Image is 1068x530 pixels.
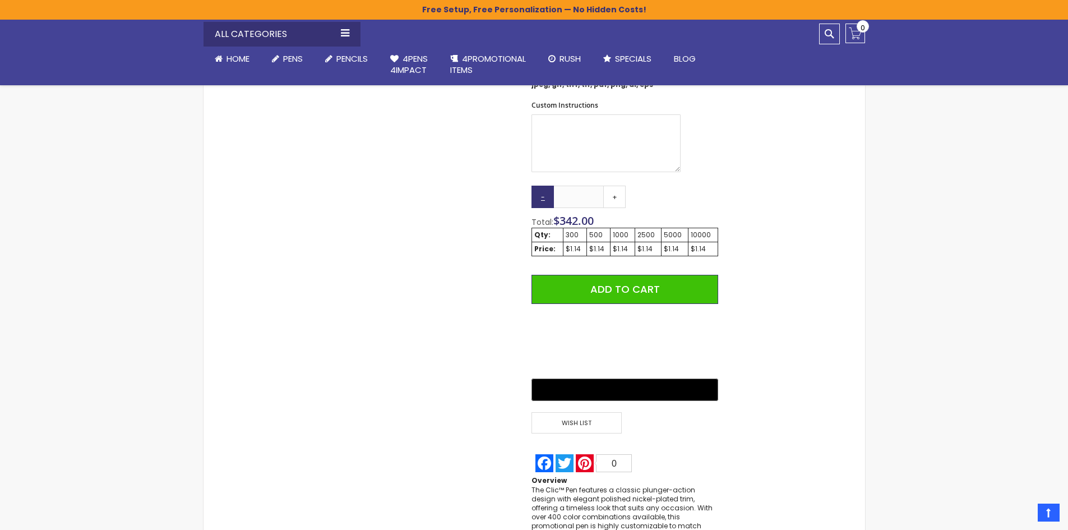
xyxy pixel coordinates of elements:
iframe: Reseñas de Clientes en Google [975,500,1068,530]
a: Twitter [554,454,575,472]
span: 0 [861,22,865,33]
span: Add to Cart [590,282,660,296]
div: $1.14 [637,245,659,254]
span: Blog [674,53,696,64]
a: Facebook [534,454,554,472]
span: Wish List [531,412,621,434]
a: 4PROMOTIONALITEMS [439,47,537,83]
div: 1000 [613,231,632,239]
div: 10000 [691,231,715,239]
span: Home [226,53,249,64]
span: 0 [612,459,617,468]
button: Add to Cart [531,275,718,304]
span: Total: [531,216,553,228]
span: 342.00 [560,213,594,228]
a: Home [204,47,261,71]
div: $1.14 [691,245,715,254]
a: - [531,186,554,208]
div: $1.14 [613,245,632,254]
strong: Price: [534,244,556,254]
a: Specials [592,47,663,71]
strong: Qty: [534,230,551,239]
div: All Categories [204,22,360,47]
button: Buy with GPay [531,379,718,401]
a: Blog [663,47,707,71]
div: 2500 [637,231,659,239]
a: + [603,186,626,208]
a: Wish List [531,412,625,434]
strong: Overview [531,476,567,485]
span: 4Pens 4impact [390,53,428,76]
span: Specials [615,53,651,64]
a: Pencils [314,47,379,71]
span: Pens [283,53,303,64]
div: $1.14 [566,245,584,254]
a: Pens [261,47,314,71]
a: 4Pens4impact [379,47,439,83]
a: Rush [537,47,592,71]
span: 4PROMOTIONAL ITEMS [450,53,526,76]
span: Custom Instructions [531,100,598,110]
div: 300 [566,231,584,239]
div: 5000 [664,231,686,239]
div: 500 [589,231,608,239]
div: $1.14 [589,245,608,254]
div: $1.14 [664,245,686,254]
a: 0 [845,24,865,43]
span: $ [553,213,594,228]
span: Rush [560,53,581,64]
a: Pinterest0 [575,454,633,472]
iframe: PayPal [531,312,718,371]
span: Pencils [336,53,368,64]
